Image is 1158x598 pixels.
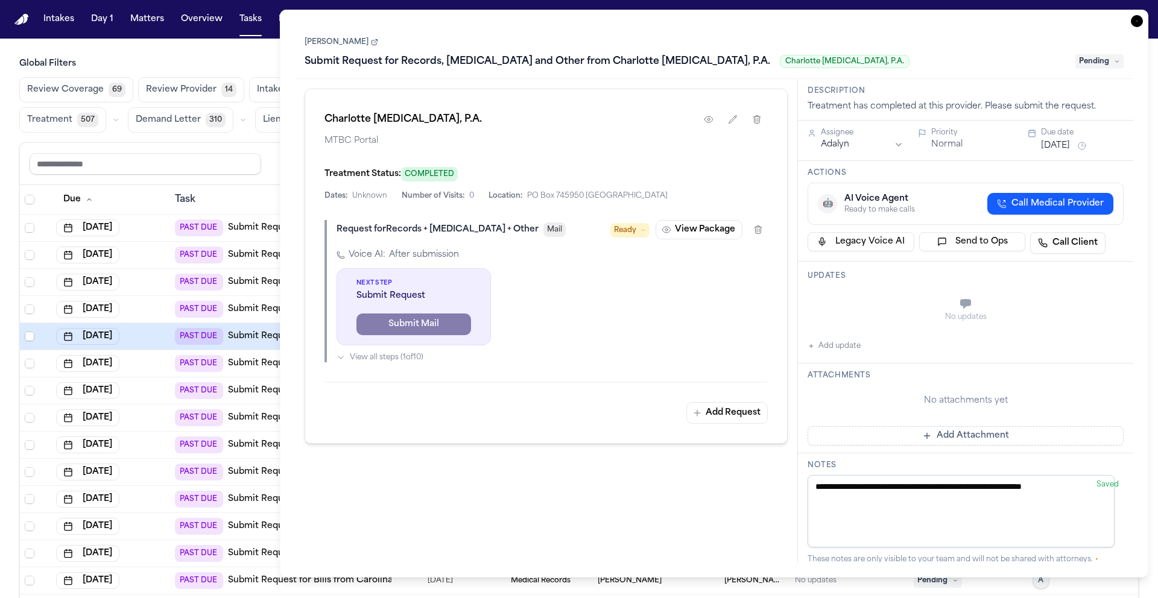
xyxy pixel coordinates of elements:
span: After submission [389,249,459,261]
h3: Updates [808,271,1124,281]
div: Ready to make calls [844,205,915,215]
button: Matters [125,8,169,30]
button: Day 1 [86,8,118,30]
button: Add update [808,339,861,353]
span: Ready [614,224,636,236]
span: Pending [1075,54,1124,69]
button: Normal [931,139,963,151]
span: Dates: [324,191,347,201]
span: PO Box 745950 [GEOGRAPHIC_DATA] [527,191,668,201]
div: AI Voice Agent [844,193,915,205]
span: Number of Visits: [402,191,464,201]
button: View all steps (1of10) [337,353,768,362]
div: Due date [1041,128,1124,137]
h3: Global Filters [19,58,1139,70]
span: Demand Letter [136,114,201,126]
span: Treatment [27,114,72,126]
span: Liens [263,114,285,126]
button: Submit Mail [356,313,471,335]
button: Legacy Voice AI [808,232,914,251]
h3: Notes [808,461,1124,470]
span: Review Provider [146,84,217,96]
button: Send to Ops [919,232,1026,251]
div: No updates [808,312,1124,322]
h3: Actions [808,168,1124,178]
span: Charlotte [MEDICAL_DATA], P.A. [780,55,910,68]
span: Unknown [352,191,387,201]
button: Review Coverage69 [19,77,133,102]
div: Priority [931,128,1014,137]
a: [PERSON_NAME] [305,37,378,47]
div: Treatment has completed at this provider. Please submit the request. [808,101,1124,113]
h1: Submit Request for Records, [MEDICAL_DATA] and Other from Charlotte [MEDICAL_DATA], P.A. [300,52,775,71]
div: Request for Records + [MEDICAL_DATA] + Other [337,224,539,236]
h3: Description [808,86,1124,96]
button: [DATE] [1041,140,1070,152]
button: Treatment507 [19,107,106,133]
button: Overview [176,8,227,30]
span: 0 [469,191,474,201]
button: Call Medical Provider [987,193,1113,215]
span: Next Step [356,279,471,288]
button: Snooze task [1075,139,1089,153]
button: View Package [656,220,742,239]
span: MTBC Portal [324,135,768,147]
span: 69 [109,83,125,97]
button: Tasks [235,8,267,30]
button: Intakes [39,8,79,30]
div: These notes are only visible to your team and will not be shared with attorneys. [808,555,1124,574]
span: View all steps ( 1 of 10 ) [350,353,423,362]
button: Mail [543,222,566,237]
button: The Flock [315,8,367,30]
div: No attachments yet [808,395,1124,407]
h3: Attachments [808,371,1124,380]
span: Voice AI: [349,249,385,261]
button: Intake1143 [249,77,319,102]
a: Call Client [1030,232,1106,254]
span: 507 [77,113,98,127]
button: Add Attachment [808,426,1124,445]
span: 🤖 [823,198,833,210]
img: Finch Logo [14,14,29,25]
span: Submit Request [356,290,471,302]
h1: Charlotte [MEDICAL_DATA], P.A. [324,112,482,127]
span: 310 [206,113,226,127]
button: Add Request [686,402,768,424]
button: Firms [274,8,308,30]
button: Liens316 [255,107,318,133]
span: Location: [489,191,522,201]
span: COMPLETED [401,167,458,181]
span: Intake [257,84,283,96]
span: Saved [1096,481,1119,488]
a: Home [14,14,29,25]
button: Review Provider14 [138,77,244,102]
span: 14 [221,83,236,97]
span: Call Medical Provider [1011,198,1104,210]
button: Demand Letter310 [128,107,233,133]
span: Review Coverage [27,84,104,96]
div: Assignee [821,128,903,137]
span: Treatment Status: [324,169,401,178]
